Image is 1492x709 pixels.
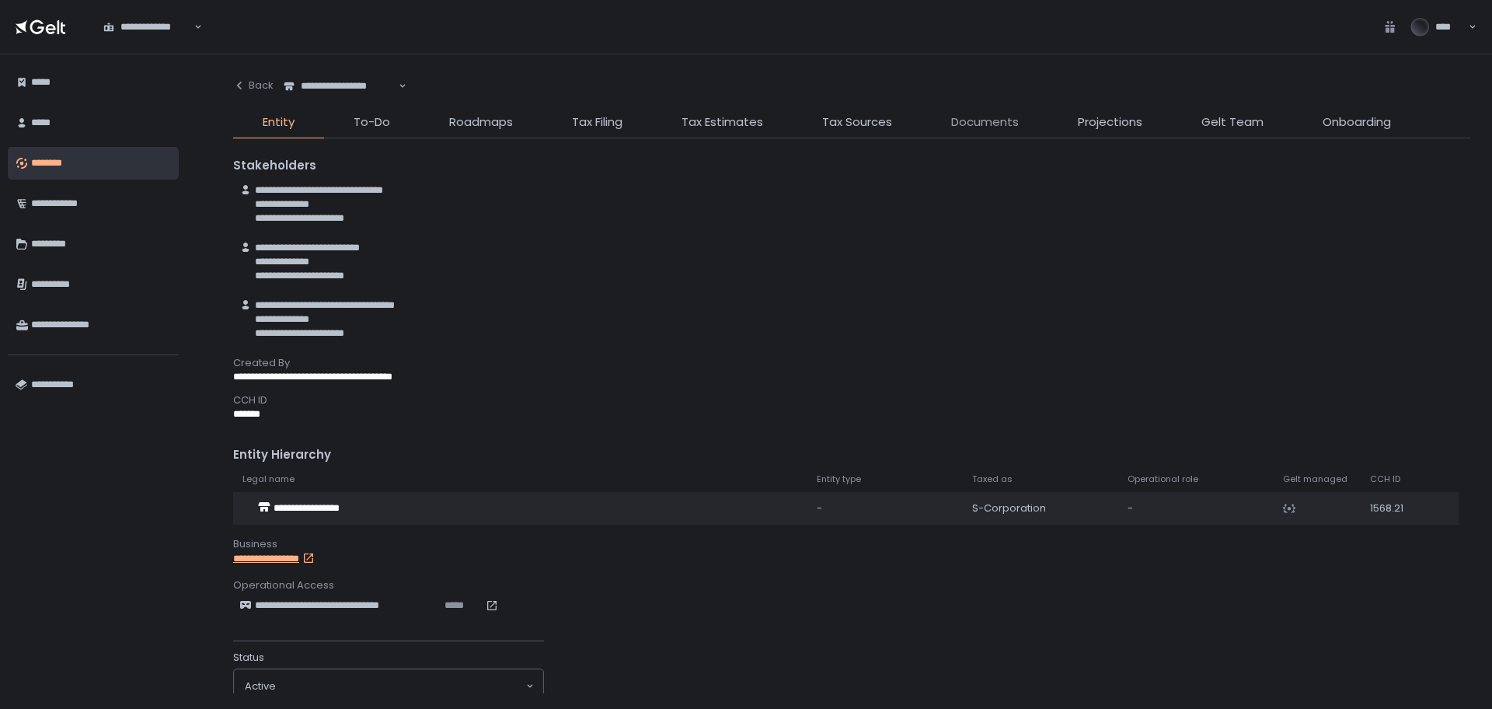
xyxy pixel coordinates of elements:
[233,356,1470,370] div: Created By
[245,679,276,693] span: active
[233,70,274,101] button: Back
[817,473,861,485] span: Entity type
[354,114,390,131] span: To-Do
[817,501,953,515] div: -
[242,473,295,485] span: Legal name
[263,114,295,131] span: Entity
[972,501,1109,515] div: S-Corporation
[1283,473,1347,485] span: Gelt managed
[1370,473,1400,485] span: CCH ID
[572,114,622,131] span: Tax Filing
[233,537,1470,551] div: Business
[233,651,264,665] span: Status
[449,114,513,131] span: Roadmaps
[274,70,406,103] div: Search for option
[972,473,1013,485] span: Taxed as
[1201,114,1264,131] span: Gelt Team
[1128,501,1264,515] div: -
[233,157,1470,175] div: Stakeholders
[1078,114,1142,131] span: Projections
[1323,114,1391,131] span: Onboarding
[234,669,543,704] div: Search for option
[396,79,397,94] input: Search for option
[233,446,1470,464] div: Entity Hierarchy
[233,79,274,93] div: Back
[1128,473,1198,485] span: Operational role
[233,393,1470,407] div: CCH ID
[233,578,1470,592] div: Operational Access
[1370,501,1419,515] div: 1568.21
[682,114,763,131] span: Tax Estimates
[192,19,193,35] input: Search for option
[822,114,892,131] span: Tax Sources
[276,679,525,694] input: Search for option
[951,114,1019,131] span: Documents
[93,11,202,44] div: Search for option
